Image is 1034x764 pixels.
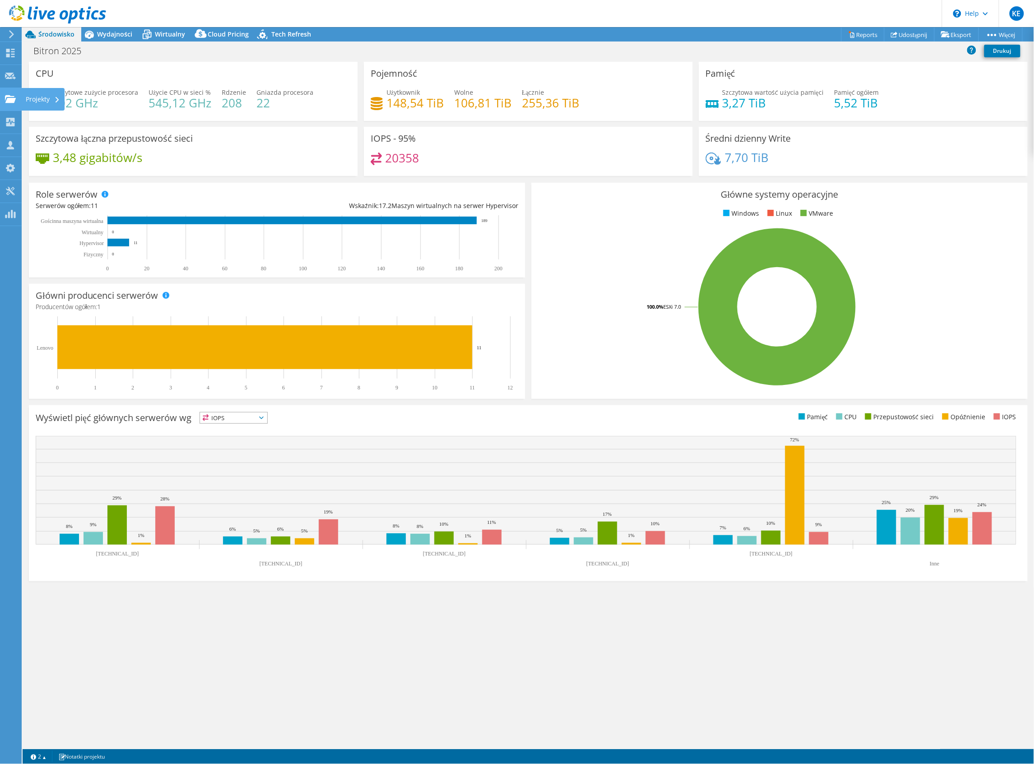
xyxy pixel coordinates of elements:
[522,88,545,97] span: Łącznie
[765,208,792,218] li: Linux
[465,533,471,538] text: 1%
[79,240,104,246] text: Hypervisor
[379,201,391,210] span: 17.2
[94,384,97,391] text: 1
[138,532,144,538] text: 1%
[36,201,277,211] div: Serwerów ogółem:
[229,526,236,532] text: 6%
[647,303,663,310] tspan: 100.0%
[978,502,987,507] text: 24%
[663,303,681,310] tspan: ESXi 7.0
[556,528,563,533] text: 5%
[200,412,267,423] span: IOPS
[984,45,1020,57] a: Drukuj
[112,495,121,500] text: 29%
[580,527,587,532] text: 5%
[38,30,75,38] span: Środowisko
[396,384,398,391] text: 9
[841,28,885,42] a: Reports
[245,384,247,391] text: 5
[271,30,311,38] span: Tech Refresh
[423,551,466,557] text: [TECHNICAL_ID]
[208,30,249,38] span: Cloud Pricing
[53,153,142,162] h4: 3,48 gigabitów/s
[37,345,53,351] text: Lenovo
[84,251,103,258] text: Fizyczny
[884,28,935,42] a: Udostępnij
[338,265,346,272] text: 120
[386,153,419,163] h4: 20358
[930,560,939,567] text: Inne
[454,98,512,108] h4: 106,81 TiB
[24,751,52,762] a: 2
[21,88,65,111] div: Projekty
[222,265,228,272] text: 60
[930,495,939,500] text: 29%
[36,134,193,144] h3: Szczytowa łączna przepustowość sieci
[978,28,1023,42] a: Więcej
[651,521,660,526] text: 10%
[798,208,834,218] li: VMware
[36,190,98,199] h3: Role serwerów
[256,98,313,108] h4: 22
[750,551,793,557] text: [TECHNICAL_ID]
[160,496,169,501] text: 28%
[97,30,132,38] span: Wydajności
[144,265,149,272] text: 20
[387,88,420,97] span: Użytkownik
[320,384,323,391] text: 7
[222,88,246,97] span: Rdzenie
[277,201,518,211] div: Wskaźnik: Maszyn wirtualnych na serwer Hypervisor
[522,98,579,108] h4: 255,36 TiB
[481,218,488,223] text: 189
[183,265,188,272] text: 40
[494,265,503,272] text: 200
[387,98,444,108] h4: 148,54 TiB
[36,291,158,301] h3: Główni producenci serwerów
[815,522,822,527] text: 9%
[207,384,210,391] text: 4
[155,30,185,38] span: Wirtualny
[256,88,313,97] span: Gniazda procesora
[940,412,986,422] li: Opóźnienie
[790,437,799,442] text: 72%
[992,412,1016,422] li: IOPS
[706,69,736,79] h3: Pamięć
[487,519,496,525] text: 11%
[796,412,828,422] li: Pamięć
[393,523,400,528] text: 8%
[720,525,727,530] text: 7%
[52,88,138,97] span: Szczytowe zużycie procesora
[131,384,134,391] text: 2
[439,521,448,527] text: 10%
[260,560,303,567] text: [TECHNICAL_ID]
[766,520,775,526] text: 10%
[834,98,879,108] h4: 5,52 TiB
[722,98,824,108] h4: 3,27 TiB
[417,523,424,529] text: 8%
[169,384,172,391] text: 3
[82,229,103,236] text: Wirtualny
[91,201,98,210] span: 11
[358,384,360,391] text: 8
[455,265,463,272] text: 180
[628,532,635,538] text: 1%
[97,302,101,311] span: 1
[29,46,95,56] h1: Bitron 2025
[706,134,791,144] h3: Średni dzienny Write
[299,265,307,272] text: 100
[52,751,111,762] a: Notatki projektu
[477,345,482,350] text: 11
[744,526,750,531] text: 6%
[603,511,612,517] text: 17%
[863,412,934,422] li: Przepustowość sieci
[377,265,385,272] text: 140
[722,88,824,97] span: Szczytowa wartość użycia pamięci
[134,241,138,245] text: 11
[934,28,979,42] a: Eksport
[56,384,59,391] text: 0
[953,9,961,18] svg: \n
[508,384,513,391] text: 12
[432,384,438,391] text: 10
[371,69,417,79] h3: Pojemność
